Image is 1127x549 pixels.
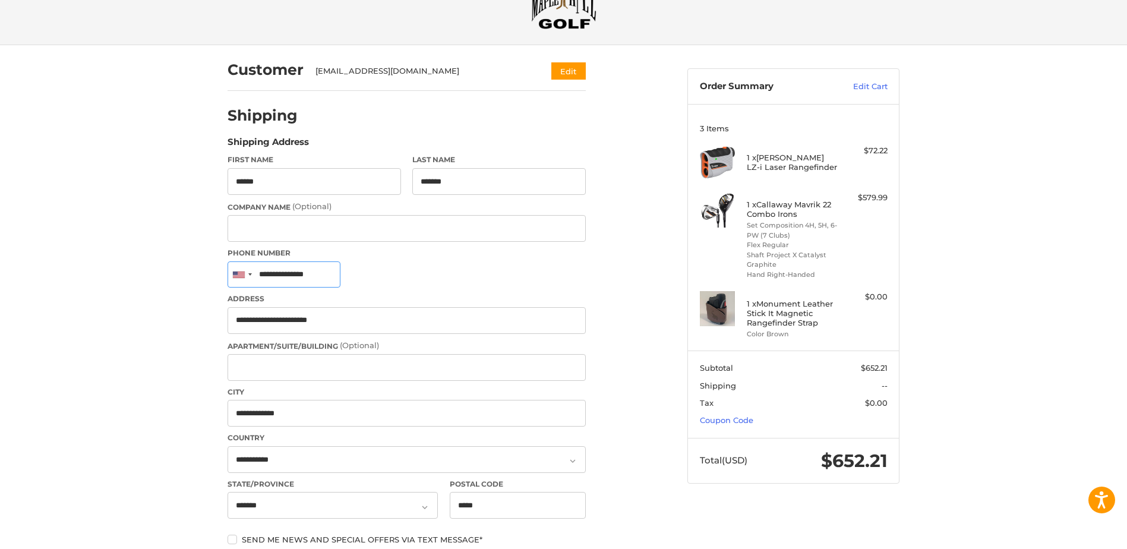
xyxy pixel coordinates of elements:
span: Total (USD) [700,455,747,466]
label: Phone Number [228,248,586,258]
h4: 1 x Monument Leather Stick It Magnetic Rangefinder Strap [747,299,838,328]
h2: Customer [228,61,304,79]
label: Send me news and special offers via text message* [228,535,586,544]
label: State/Province [228,479,438,490]
span: $0.00 [865,398,888,408]
label: First Name [228,154,401,165]
li: Color Brown [747,329,838,339]
div: $72.22 [841,145,888,157]
h3: Order Summary [700,81,828,93]
a: Edit Cart [828,81,888,93]
label: Address [228,294,586,304]
label: Company Name [228,201,586,213]
li: Shaft Project X Catalyst Graphite [747,250,838,270]
h4: 1 x [PERSON_NAME] LZ-i Laser Rangefinder [747,153,838,172]
span: $652.21 [861,363,888,373]
h2: Shipping [228,106,298,125]
li: Flex Regular [747,240,838,250]
h4: 1 x Callaway Mavrik 22 Combo Irons [747,200,838,219]
span: Shipping [700,381,736,390]
label: City [228,387,586,397]
div: $0.00 [841,291,888,303]
button: Edit [551,62,586,80]
span: Tax [700,398,714,408]
label: Country [228,433,586,443]
legend: Shipping Address [228,135,309,154]
div: $579.99 [841,192,888,204]
label: Postal Code [450,479,586,490]
a: Coupon Code [700,415,753,425]
span: $652.21 [821,450,888,472]
small: (Optional) [292,201,332,211]
label: Apartment/Suite/Building [228,340,586,352]
h3: 3 Items [700,124,888,133]
li: Hand Right-Handed [747,270,838,280]
small: (Optional) [340,340,379,350]
div: [EMAIL_ADDRESS][DOMAIN_NAME] [315,65,529,77]
div: United States: +1 [228,262,255,288]
label: Last Name [412,154,586,165]
li: Set Composition 4H, 5H, 6-PW (7 Clubs) [747,220,838,240]
span: -- [882,381,888,390]
span: Subtotal [700,363,733,373]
